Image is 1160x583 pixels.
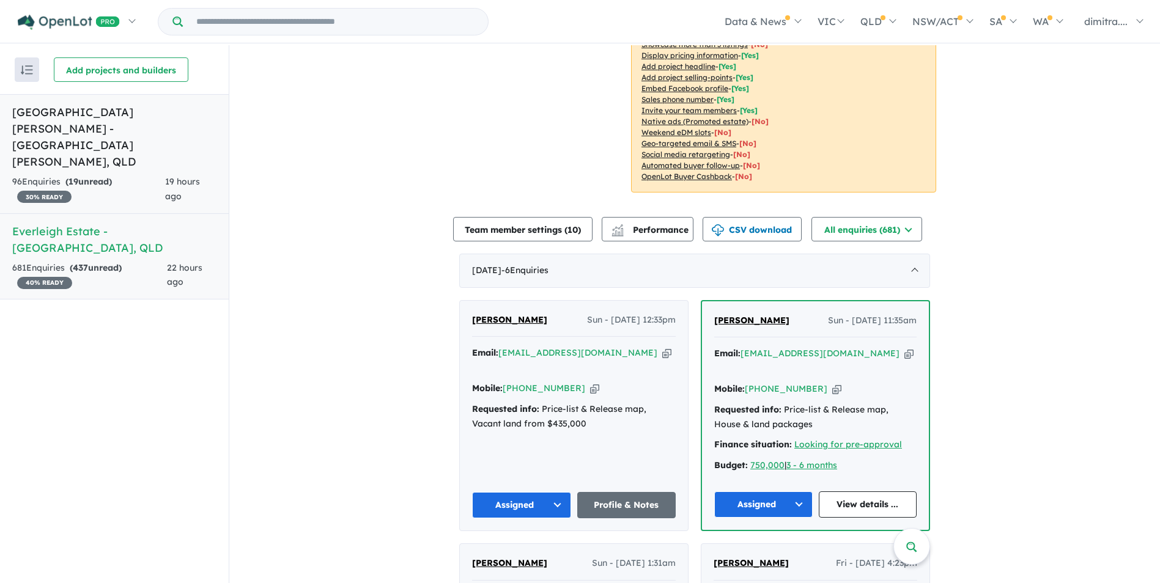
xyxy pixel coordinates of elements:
[503,383,585,394] a: [PHONE_NUMBER]
[750,460,785,471] a: 750,000
[714,128,731,137] span: [No]
[12,104,216,170] h5: [GEOGRAPHIC_DATA][PERSON_NAME] - [GEOGRAPHIC_DATA][PERSON_NAME] , QLD
[165,176,200,202] span: 19 hours ago
[832,383,841,395] button: Copy
[714,315,789,326] span: [PERSON_NAME]
[714,383,745,394] strong: Mobile:
[12,261,167,290] div: 681 Enquir ies
[717,95,734,104] span: [ Yes ]
[719,62,736,71] span: [ Yes ]
[714,348,741,359] strong: Email:
[641,95,714,104] u: Sales phone number
[577,492,676,518] a: Profile & Notes
[712,224,724,237] img: download icon
[73,262,88,273] span: 437
[752,117,769,126] span: [No]
[641,73,733,82] u: Add project selling-points
[641,150,730,159] u: Social media retargeting
[828,313,917,328] span: Sun - [DATE] 11:35am
[714,439,792,450] strong: Finance situation:
[1084,15,1128,28] span: dimitra....
[819,491,917,518] a: View details ...
[904,347,914,360] button: Copy
[836,556,917,571] span: Fri - [DATE] 4:23pm
[70,262,122,273] strong: ( unread)
[167,262,202,288] span: 22 hours ago
[612,224,623,231] img: line-chart.svg
[65,176,112,187] strong: ( unread)
[714,403,917,432] div: Price-list & Release map, House & land packages
[611,228,624,236] img: bar-chart.svg
[12,223,216,256] h5: Everleigh Estate - [GEOGRAPHIC_DATA] , QLD
[472,383,503,394] strong: Mobile:
[641,139,736,148] u: Geo-targeted email & SMS
[472,313,547,328] a: [PERSON_NAME]
[641,117,748,126] u: Native ads (Promoted estate)
[740,106,758,115] span: [ Yes ]
[641,172,732,181] u: OpenLot Buyer Cashback
[811,217,922,241] button: All enquiries (681)
[743,161,760,170] span: [No]
[714,460,748,471] strong: Budget:
[592,556,676,571] span: Sun - [DATE] 1:31am
[714,556,789,571] a: [PERSON_NAME]
[794,439,902,450] a: Looking for pre-approval
[736,73,753,82] span: [ Yes ]
[12,175,165,204] div: 96 Enquir ies
[472,557,547,568] span: [PERSON_NAME]
[714,557,789,568] span: [PERSON_NAME]
[602,217,693,241] button: Performance
[714,491,813,518] button: Assigned
[567,224,578,235] span: 10
[498,347,657,358] a: [EMAIL_ADDRESS][DOMAIN_NAME]
[751,40,768,49] span: [ No ]
[641,106,737,115] u: Invite your team members
[472,402,676,431] div: Price-list & Release map, Vacant land from $435,000
[472,492,571,518] button: Assigned
[641,161,740,170] u: Automated buyer follow-up
[641,51,738,60] u: Display pricing information
[714,458,917,473] div: |
[714,313,789,328] a: [PERSON_NAME]
[18,15,120,30] img: Openlot PRO Logo White
[786,460,837,471] a: 3 - 6 months
[472,403,539,414] strong: Requested info:
[662,346,671,359] button: Copy
[453,217,593,241] button: Team member settings (10)
[472,556,547,571] a: [PERSON_NAME]
[68,176,78,187] span: 19
[741,348,900,359] a: [EMAIL_ADDRESS][DOMAIN_NAME]
[459,254,930,288] div: [DATE]
[54,57,188,82] button: Add projects and builders
[472,347,498,358] strong: Email:
[745,383,827,394] a: [PHONE_NUMBER]
[17,277,72,289] span: 40 % READY
[501,265,549,276] span: - 6 Enquir ies
[641,128,711,137] u: Weekend eDM slots
[21,65,33,75] img: sort.svg
[703,217,802,241] button: CSV download
[590,382,599,395] button: Copy
[731,84,749,93] span: [ Yes ]
[714,404,781,415] strong: Requested info:
[587,313,676,328] span: Sun - [DATE] 12:33pm
[739,139,756,148] span: [No]
[641,62,715,71] u: Add project headline
[741,51,759,60] span: [ Yes ]
[613,224,689,235] span: Performance
[641,40,748,49] u: Showcase more than 3 listings
[735,172,752,181] span: [No]
[17,191,72,203] span: 30 % READY
[733,150,750,159] span: [No]
[472,314,547,325] span: [PERSON_NAME]
[185,9,486,35] input: Try estate name, suburb, builder or developer
[641,84,728,93] u: Embed Facebook profile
